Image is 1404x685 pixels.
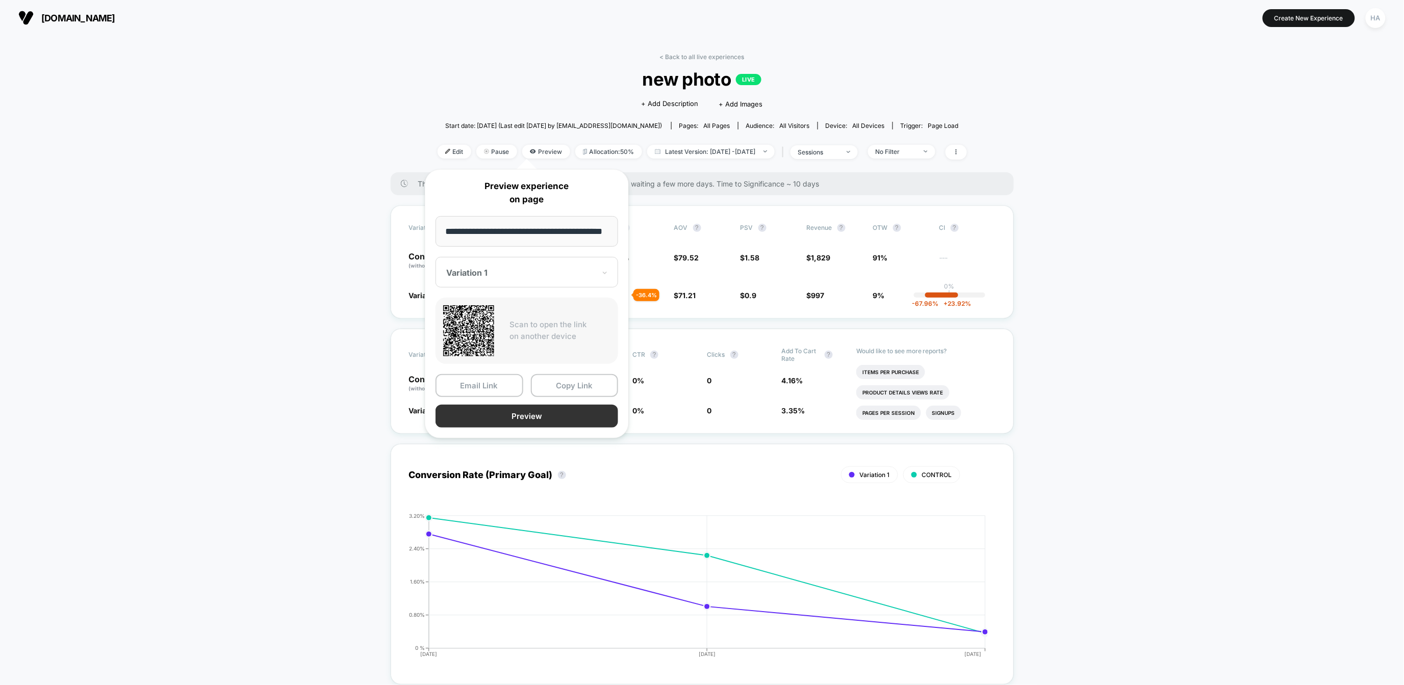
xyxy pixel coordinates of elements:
span: all devices [853,122,885,129]
span: All Visitors [780,122,810,129]
span: Device: [818,122,892,129]
span: Clicks [707,351,725,358]
span: There are still no statistically significant results. We recommend waiting a few more days . Time... [418,179,993,188]
button: Copy Link [531,374,619,397]
span: 997 [811,291,825,300]
button: ? [758,224,767,232]
span: 0 [707,376,712,385]
span: $ [741,291,757,300]
p: 0% [944,282,955,290]
img: calendar [655,149,660,154]
span: 0 [707,406,712,415]
span: Variation [409,224,465,232]
span: (without changes) [409,385,455,391]
span: | [780,145,790,160]
div: HA [1366,8,1386,28]
div: sessions [798,148,839,156]
tspan: 1.60% [410,578,425,585]
div: Pages: [679,122,730,129]
img: Visually logo [18,10,34,25]
span: OTW [873,224,929,232]
tspan: 0.80% [409,612,425,618]
span: Variation 1 [860,471,890,479]
button: HA [1363,8,1389,29]
img: end [847,151,850,153]
p: Control [409,375,473,392]
span: -67.96 % [912,300,938,307]
span: $ [807,291,825,300]
div: Audience: [746,122,810,129]
span: 1,829 [811,253,831,262]
button: Create New Experience [1263,9,1355,27]
tspan: [DATE] [699,651,716,657]
span: 23.92 % [938,300,971,307]
span: 91% [873,253,888,262]
img: edit [445,149,450,154]
img: end [924,150,928,152]
span: Variation [409,347,465,362]
p: Preview experience on page [436,180,618,206]
span: (without changes) [409,262,455,269]
div: Trigger: [901,122,959,129]
button: Preview [436,405,618,428]
span: Add To Cart Rate [782,347,820,362]
tspan: 0 % [415,645,425,651]
span: 9% [873,291,885,300]
tspan: 3.20% [409,513,425,519]
span: $ [674,253,699,262]
span: Allocation: 50% [575,145,642,159]
li: Signups [926,406,961,420]
button: ? [893,224,901,232]
span: 4.16 % [782,376,803,385]
span: Preview [522,145,570,159]
span: 71.21 [679,291,696,300]
p: Scan to open the link on another device [509,319,610,342]
span: 3.35 % [782,406,805,415]
button: ? [693,224,701,232]
button: ? [558,471,566,479]
span: 1.58 [745,253,760,262]
div: - 36.4 % [633,289,659,301]
span: Page Load [928,122,959,129]
p: LIVE [736,74,761,85]
span: 0.9 [745,291,757,300]
span: CONTROL [922,471,952,479]
span: $ [807,253,831,262]
a: < Back to all live experiences [660,53,745,61]
span: Variation 1 [409,406,445,415]
span: Variation 1 [409,291,445,300]
span: Pause [476,145,517,159]
span: + Add Description [641,99,698,109]
button: ? [650,351,658,359]
span: all pages [704,122,730,129]
p: Would like to see more reports? [856,347,995,355]
span: Start date: [DATE] (Last edit [DATE] by [EMAIL_ADDRESS][DOMAIN_NAME]) [445,122,662,129]
li: Pages Per Session [856,406,921,420]
button: ? [825,351,833,359]
tspan: 2.40% [409,545,425,551]
div: CONVERSION_RATE [399,513,985,666]
span: + Add Images [719,100,762,108]
span: [DOMAIN_NAME] [41,13,115,23]
div: No Filter [876,148,916,155]
p: Control [409,252,465,270]
span: --- [939,255,995,270]
li: Product Details Views Rate [856,385,950,400]
span: 79.52 [679,253,699,262]
span: + [943,300,948,307]
p: | [949,290,951,298]
span: PSV [741,224,753,231]
span: Revenue [807,224,832,231]
span: $ [674,291,696,300]
img: end [484,149,489,154]
tspan: [DATE] [421,651,438,657]
span: new photo [464,68,940,90]
button: ? [837,224,846,232]
tspan: [DATE] [964,651,981,657]
span: AOV [674,224,688,231]
button: ? [951,224,959,232]
button: Email Link [436,374,523,397]
span: $ [741,253,760,262]
img: rebalance [583,149,587,154]
button: [DOMAIN_NAME] [15,10,118,26]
